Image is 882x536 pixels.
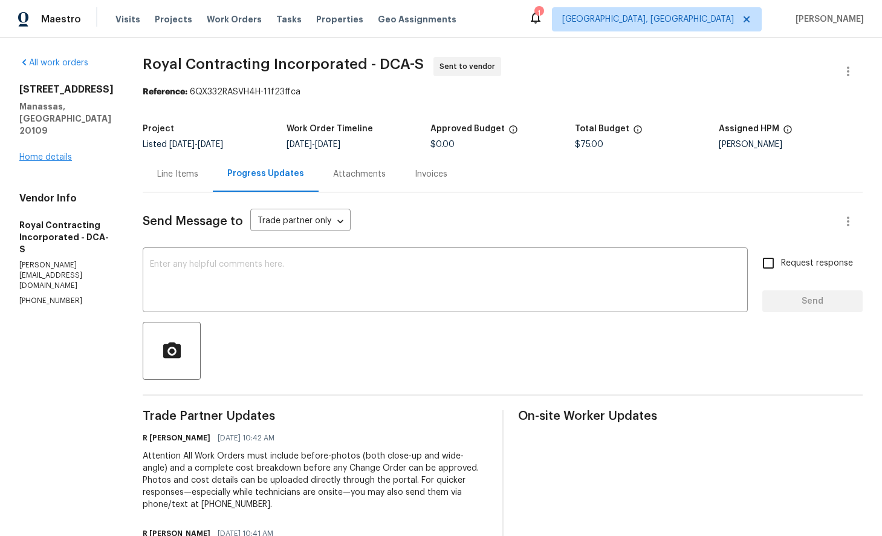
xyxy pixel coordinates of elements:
[143,86,863,98] div: 6QX332RASVH4H-11f23ffca
[19,83,114,96] h2: [STREET_ADDRESS]
[143,410,488,422] span: Trade Partner Updates
[19,296,114,306] p: [PHONE_NUMBER]
[316,13,363,25] span: Properties
[198,140,223,149] span: [DATE]
[276,15,302,24] span: Tasks
[143,125,174,133] h5: Project
[19,192,114,204] h4: Vendor Info
[143,88,187,96] b: Reference:
[430,140,455,149] span: $0.00
[791,13,864,25] span: [PERSON_NAME]
[287,125,373,133] h5: Work Order Timeline
[169,140,223,149] span: -
[155,13,192,25] span: Projects
[19,260,114,291] p: [PERSON_NAME][EMAIL_ADDRESS][DOMAIN_NAME]
[169,140,195,149] span: [DATE]
[143,432,210,444] h6: R [PERSON_NAME]
[19,59,88,67] a: All work orders
[633,125,643,140] span: The total cost of line items that have been proposed by Opendoor. This sum includes line items th...
[207,13,262,25] span: Work Orders
[518,410,863,422] span: On-site Worker Updates
[287,140,312,149] span: [DATE]
[378,13,456,25] span: Geo Assignments
[534,7,543,19] div: 1
[575,140,603,149] span: $75.00
[439,60,500,73] span: Sent to vendor
[781,257,853,270] span: Request response
[719,125,779,133] h5: Assigned HPM
[19,153,72,162] a: Home details
[19,100,114,137] h5: Manassas, [GEOGRAPHIC_DATA] 20109
[719,140,863,149] div: [PERSON_NAME]
[575,125,629,133] h5: Total Budget
[415,168,447,180] div: Invoices
[227,168,304,180] div: Progress Updates
[218,432,274,444] span: [DATE] 10:42 AM
[19,219,114,255] h5: Royal Contracting Incorporated - DCA-S
[41,13,81,25] span: Maestro
[157,168,198,180] div: Line Items
[562,13,734,25] span: [GEOGRAPHIC_DATA], [GEOGRAPHIC_DATA]
[287,140,340,149] span: -
[508,125,518,140] span: The total cost of line items that have been approved by both Opendoor and the Trade Partner. This...
[143,215,243,227] span: Send Message to
[315,140,340,149] span: [DATE]
[333,168,386,180] div: Attachments
[143,450,488,511] div: Attention All Work Orders must include before-photos (both close-up and wide-angle) and a complet...
[430,125,505,133] h5: Approved Budget
[250,212,351,232] div: Trade partner only
[783,125,793,140] span: The hpm assigned to this work order.
[143,57,424,71] span: Royal Contracting Incorporated - DCA-S
[115,13,140,25] span: Visits
[143,140,223,149] span: Listed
